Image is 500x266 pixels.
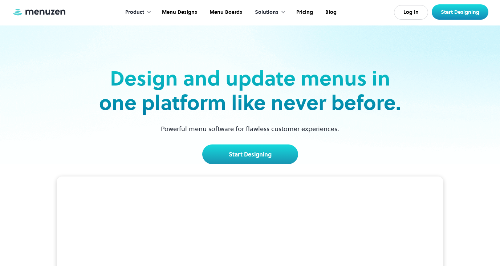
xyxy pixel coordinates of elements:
div: Product [125,8,144,16]
a: Start Designing [202,144,298,164]
div: Product [118,1,155,24]
a: Menu Boards [203,1,248,24]
a: Pricing [289,1,318,24]
div: Solutions [255,8,279,16]
h2: Design and update menus in one platform like never before. [97,66,403,115]
a: Blog [318,1,342,24]
p: Powerful menu software for flawless customer experiences. [152,124,348,134]
div: Solutions [248,1,289,24]
a: Log In [394,5,428,20]
a: Start Designing [432,4,488,20]
a: Menu Designs [155,1,203,24]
